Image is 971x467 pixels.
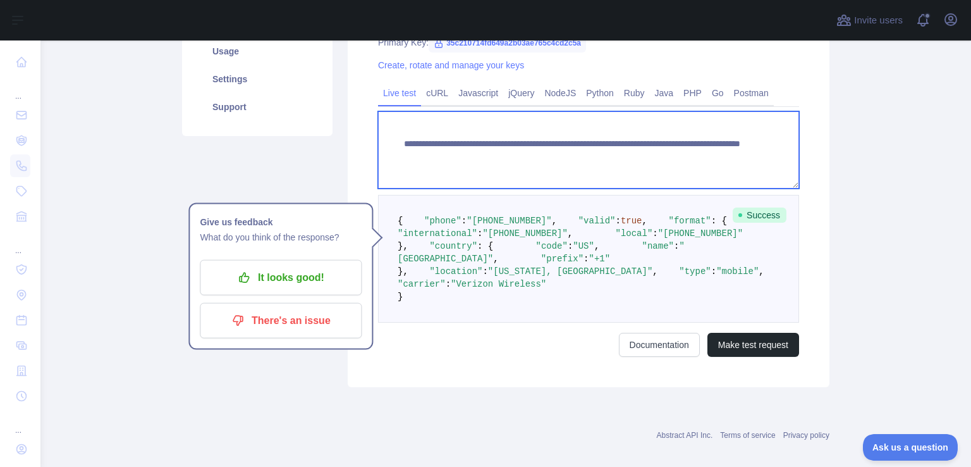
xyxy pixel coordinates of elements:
span: { [398,216,403,226]
a: Create, rotate and manage your keys [378,60,524,70]
span: : [461,216,467,226]
span: "[PHONE_NUMBER]" [467,216,551,226]
span: "Verizon Wireless" [451,279,546,289]
a: Java [650,83,679,103]
span: "[GEOGRAPHIC_DATA]" [398,241,685,264]
span: : [568,241,573,251]
a: NodeJS [539,83,581,103]
span: : [446,279,451,289]
a: jQuery [503,83,539,103]
div: ... [10,410,30,435]
a: Settings [197,65,317,93]
span: "[PHONE_NUMBER]" [658,228,743,239]
a: Support [197,93,317,121]
span: : [615,216,620,226]
span: : [711,266,716,277]
span: "country" [429,241,477,251]
a: Postman [729,83,774,103]
span: , [594,241,599,251]
span: "code" [535,241,567,251]
iframe: Toggle Customer Support [863,434,958,461]
p: What do you think of the response? [200,230,362,245]
span: "[PHONE_NUMBER]" [482,228,567,239]
div: ... [10,76,30,101]
span: , [552,216,557,226]
a: Privacy policy [783,431,829,440]
span: "local" [615,228,652,239]
span: , [568,228,573,239]
span: "international" [398,228,477,239]
span: : [482,266,487,277]
p: It looks good! [209,267,352,289]
span: , [642,216,647,226]
span: "+1" [589,254,610,264]
span: 35c210714fd649a2b03ae765c4cd2c5a [429,34,586,53]
button: There's an issue [200,303,362,339]
a: Go [707,83,729,103]
span: "prefix" [541,254,583,264]
span: "phone" [424,216,461,226]
a: Abstract API Inc. [657,431,713,440]
span: "valid" [578,216,616,226]
span: , [493,254,498,264]
span: "carrier" [398,279,446,289]
button: Invite users [834,10,905,30]
span: "mobile" [716,266,759,277]
span: : [477,228,482,239]
span: "[US_STATE], [GEOGRAPHIC_DATA]" [488,266,652,277]
span: "US" [573,241,594,251]
a: PHP [678,83,707,103]
div: ... [10,230,30,256]
span: }, [398,241,408,251]
div: Primary Key: [378,36,799,49]
a: Ruby [619,83,650,103]
a: Live test [378,83,421,103]
span: "name" [642,241,674,251]
span: : { [711,216,727,226]
a: Terms of service [720,431,775,440]
span: Success [733,208,786,223]
span: : [674,241,679,251]
a: Usage [197,37,317,65]
a: Python [581,83,619,103]
span: true [621,216,642,226]
a: cURL [421,83,453,103]
span: "format" [669,216,711,226]
span: }, [398,266,408,277]
span: "location" [429,266,482,277]
button: It looks good! [200,260,362,296]
button: Make test request [707,333,799,357]
span: , [652,266,657,277]
span: } [398,292,403,302]
a: Javascript [453,83,503,103]
span: : { [477,241,493,251]
h1: Give us feedback [200,215,362,230]
span: : [652,228,657,239]
a: Documentation [619,333,700,357]
span: "type" [679,266,711,277]
span: : [583,254,589,264]
p: There's an issue [209,310,352,332]
span: , [759,266,764,277]
span: Invite users [854,13,903,28]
